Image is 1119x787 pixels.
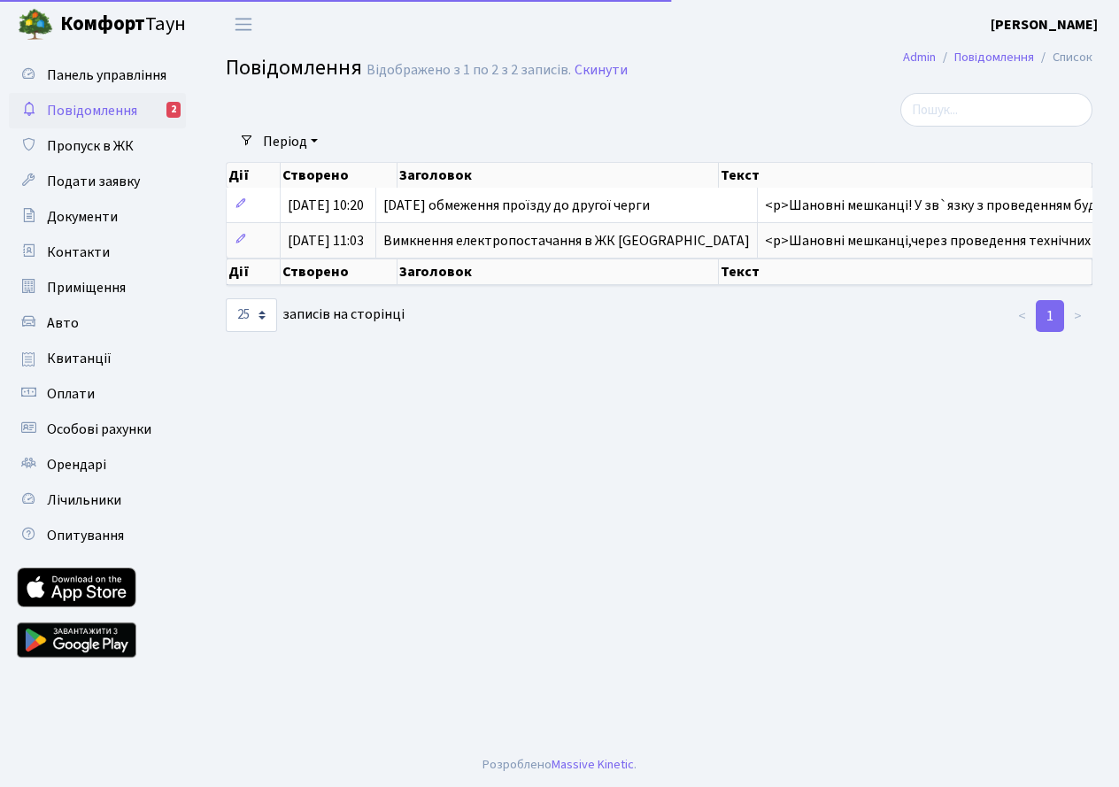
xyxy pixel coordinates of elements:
[397,258,719,285] th: Заголовок
[876,39,1119,76] nav: breadcrumb
[281,163,397,188] th: Створено
[227,258,281,285] th: Дії
[221,10,266,39] button: Переключити навігацію
[397,163,719,188] th: Заголовок
[227,163,281,188] th: Дії
[226,52,362,83] span: Повідомлення
[9,235,186,270] a: Контакти
[1036,300,1064,332] a: 1
[281,258,397,285] th: Створено
[47,243,110,262] span: Контакти
[47,384,95,404] span: Оплати
[256,127,325,157] a: Період
[9,58,186,93] a: Панель управління
[9,341,186,376] a: Квитанції
[9,305,186,341] a: Авто
[47,349,112,368] span: Квитанції
[47,66,166,85] span: Панель управління
[166,102,181,118] div: 2
[9,270,186,305] a: Приміщення
[1034,48,1092,67] li: Список
[552,755,634,774] a: Massive Kinetic
[47,313,79,333] span: Авто
[9,376,186,412] a: Оплати
[47,207,118,227] span: Документи
[9,93,186,128] a: Повідомлення2
[9,518,186,553] a: Опитування
[383,196,650,215] span: [DATE] обмеження проїзду до другої черги
[288,231,364,251] span: [DATE] 11:03
[903,48,936,66] a: Admin
[900,93,1092,127] input: Пошук...
[60,10,145,38] b: Комфорт
[575,62,628,79] a: Скинути
[9,164,186,199] a: Подати заявку
[9,128,186,164] a: Пропуск в ЖК
[991,14,1098,35] a: [PERSON_NAME]
[367,62,571,79] div: Відображено з 1 по 2 з 2 записів.
[47,278,126,297] span: Приміщення
[47,172,140,191] span: Подати заявку
[47,526,124,545] span: Опитування
[9,412,186,447] a: Особові рахунки
[60,10,186,40] span: Таун
[991,15,1098,35] b: [PERSON_NAME]
[954,48,1034,66] a: Повідомлення
[288,196,364,215] span: [DATE] 10:20
[226,298,405,332] label: записів на сторінці
[719,258,1092,285] th: Текст
[47,136,134,156] span: Пропуск в ЖК
[719,163,1092,188] th: Текст
[47,101,137,120] span: Повідомлення
[18,7,53,42] img: logo.png
[47,455,106,475] span: Орендарі
[9,482,186,518] a: Лічильники
[9,199,186,235] a: Документи
[9,447,186,482] a: Орендарі
[47,420,151,439] span: Особові рахунки
[226,298,277,332] select: записів на сторінці
[47,490,121,510] span: Лічильники
[482,755,637,775] div: Розроблено .
[383,231,750,251] span: Вимкнення електропостачання в ЖК [GEOGRAPHIC_DATA]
